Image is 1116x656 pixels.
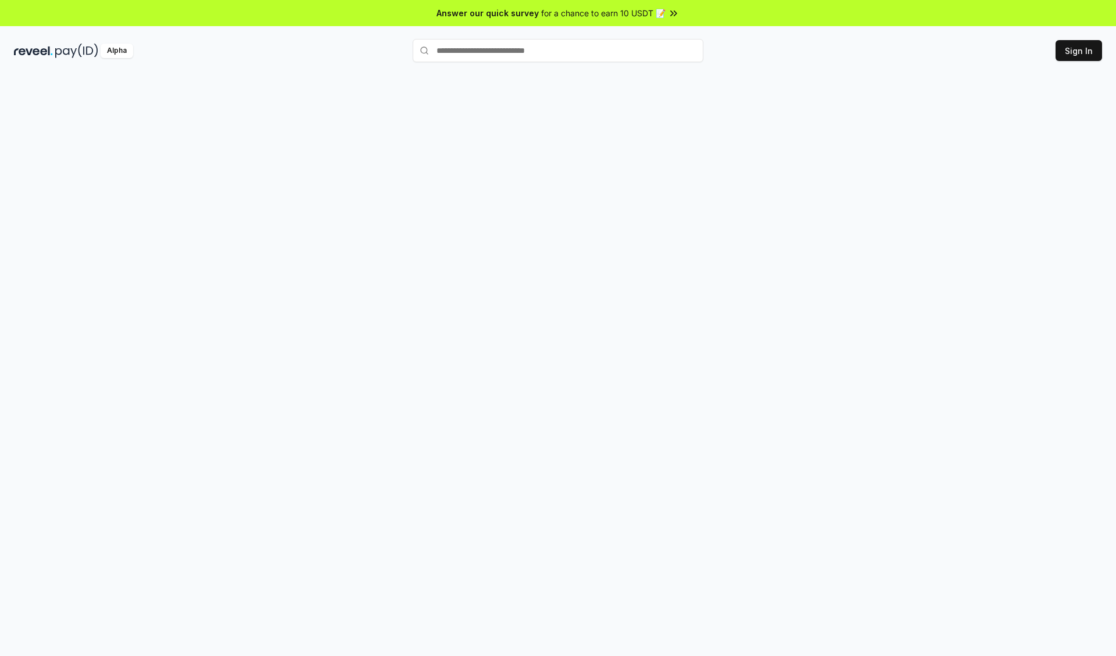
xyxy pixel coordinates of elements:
span: Answer our quick survey [437,7,539,19]
div: Alpha [101,44,133,58]
img: reveel_dark [14,44,53,58]
button: Sign In [1056,40,1102,61]
img: pay_id [55,44,98,58]
span: for a chance to earn 10 USDT 📝 [541,7,666,19]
